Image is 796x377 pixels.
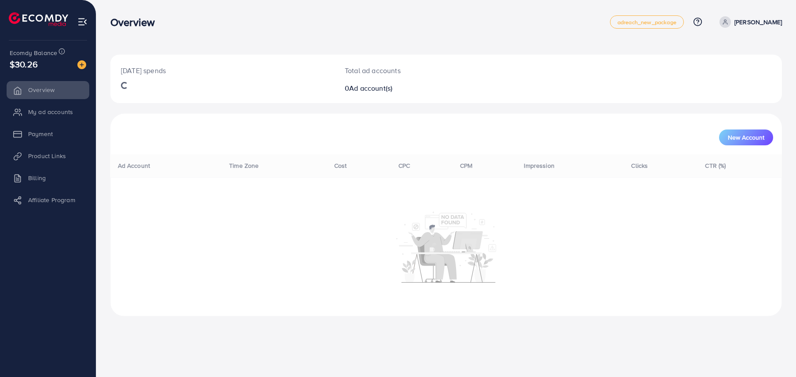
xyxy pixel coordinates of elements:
span: Ecomdy Balance [10,48,57,57]
img: menu [77,17,88,27]
p: Total ad accounts [345,65,492,76]
span: New Account [728,134,764,140]
button: New Account [719,129,773,145]
span: Ad account(s) [349,83,392,93]
h3: Overview [110,16,162,29]
a: adreach_new_package [610,15,684,29]
p: [PERSON_NAME] [734,17,782,27]
img: image [77,60,86,69]
h2: 0 [345,84,492,92]
span: $30.26 [10,58,38,70]
span: adreach_new_package [617,19,676,25]
p: [DATE] spends [121,65,324,76]
a: [PERSON_NAME] [716,16,782,28]
img: logo [9,12,68,26]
